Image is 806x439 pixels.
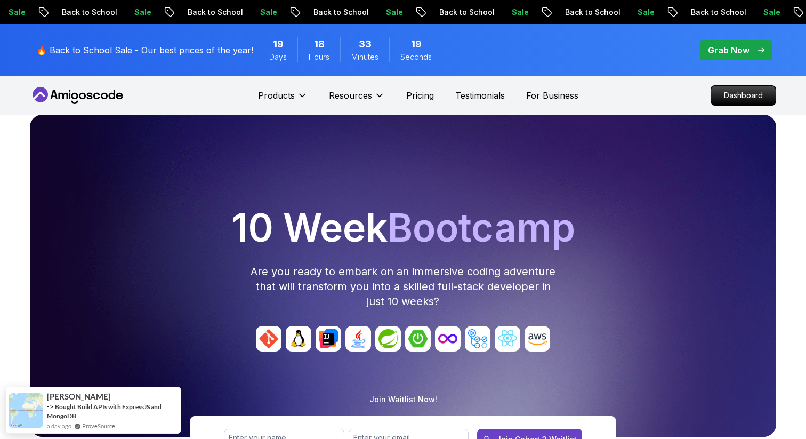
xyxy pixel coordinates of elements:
[421,7,494,18] p: Back to School
[388,204,575,251] span: Bootcamp
[708,44,749,57] p: Grab Now
[375,326,401,352] img: avatar_4
[116,7,150,18] p: Sale
[351,52,378,62] span: Minutes
[295,7,368,18] p: Back to School
[47,392,111,401] span: [PERSON_NAME]
[494,7,528,18] p: Sale
[269,52,287,62] span: Days
[711,85,776,106] a: Dashboard
[258,89,308,110] button: Products
[314,37,325,52] span: 18 Hours
[455,89,505,102] a: Testimonials
[170,7,242,18] p: Back to School
[44,7,116,18] p: Back to School
[495,326,520,352] img: avatar_8
[547,7,619,18] p: Back to School
[258,89,295,102] p: Products
[242,7,276,18] p: Sale
[435,326,461,352] img: avatar_6
[36,44,253,57] p: 🔥 Back to School Sale - Our best prices of the year!
[369,394,437,405] p: Join Waitlist Now!
[273,37,284,52] span: 19 Days
[47,402,54,411] span: ->
[47,403,162,420] a: Bought Build APIs with ExpressJS and MongoDB
[34,209,772,247] h1: 10 Week
[47,421,71,430] span: a day ago
[745,7,779,18] p: Sale
[286,326,311,352] img: avatar_1
[249,264,557,309] p: Are you ready to embark on an immersive coding adventure that will transform you into a skilled f...
[359,37,372,52] span: 33 Minutes
[82,421,115,430] a: ProveSource
[619,7,654,18] p: Sale
[400,52,432,62] span: Seconds
[526,89,578,102] a: For Business
[329,89,385,110] button: Resources
[368,7,402,18] p: Sale
[9,393,43,428] img: provesource social proof notification image
[345,326,371,352] img: avatar_3
[673,7,745,18] p: Back to School
[525,326,550,352] img: avatar_9
[309,52,329,62] span: Hours
[406,89,434,102] a: Pricing
[711,86,776,105] p: Dashboard
[316,326,341,352] img: avatar_2
[256,326,281,352] img: avatar_0
[411,37,422,52] span: 19 Seconds
[329,89,372,102] p: Resources
[405,326,431,352] img: avatar_5
[465,326,490,352] img: avatar_7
